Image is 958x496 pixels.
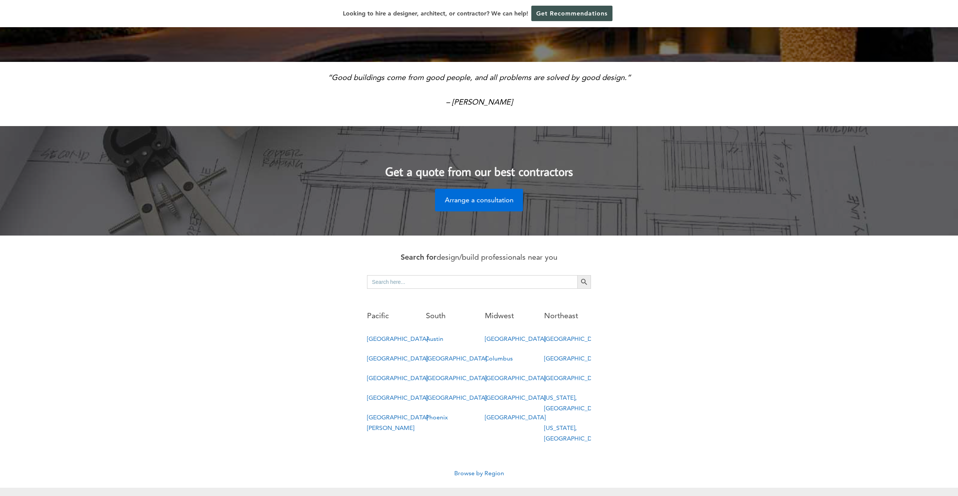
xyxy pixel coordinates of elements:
a: [GEOGRAPHIC_DATA] [544,335,605,342]
a: [GEOGRAPHIC_DATA] [485,335,546,342]
p: Midwest [485,309,532,322]
a: [GEOGRAPHIC_DATA] [367,355,428,362]
a: [GEOGRAPHIC_DATA] [544,374,605,382]
a: Browse by Region [454,470,504,477]
a: [GEOGRAPHIC_DATA][PERSON_NAME] [367,414,428,431]
a: [US_STATE], [GEOGRAPHIC_DATA] [544,424,605,442]
a: [GEOGRAPHIC_DATA] [426,355,487,362]
iframe: Drift Widget Chat Controller [813,442,949,487]
em: – [PERSON_NAME] [446,97,512,106]
a: [GEOGRAPHIC_DATA] [367,374,428,382]
p: Pacific [367,309,414,322]
input: Search here... [367,275,577,289]
a: [GEOGRAPHIC_DATA] [485,374,546,382]
a: [GEOGRAPHIC_DATA] [544,355,605,362]
a: Arrange a consultation [435,189,523,211]
strong: Search for [401,253,437,262]
a: Get Recommendations [531,6,612,21]
svg: Search [580,278,588,286]
em: “Good buildings come from good people, and all problems are solved by good design.” [328,73,631,82]
p: South [426,309,473,322]
a: [GEOGRAPHIC_DATA] [426,394,487,401]
a: [GEOGRAPHIC_DATA] [367,394,428,401]
a: Phoenix [426,414,448,421]
a: [GEOGRAPHIC_DATA] [485,394,546,401]
p: Northeast [544,309,591,322]
a: [US_STATE], [GEOGRAPHIC_DATA] [544,394,605,412]
a: [GEOGRAPHIC_DATA] [426,374,487,382]
h2: Get a quote from our best contractors [315,150,644,180]
a: Austin [426,335,443,342]
a: Columbus [485,355,513,362]
a: [GEOGRAPHIC_DATA] [485,414,546,421]
a: [GEOGRAPHIC_DATA] [367,335,428,342]
p: design/build professionals near you [367,251,591,264]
